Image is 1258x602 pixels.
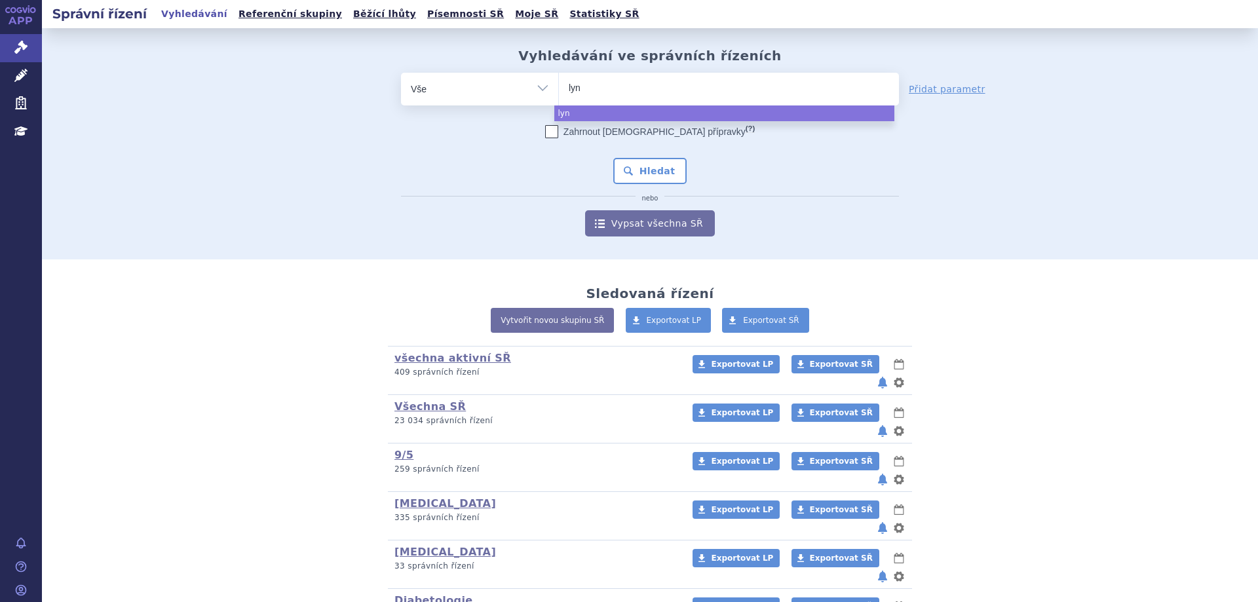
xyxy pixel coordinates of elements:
[586,286,714,301] h2: Sledovaná řízení
[693,452,780,470] a: Exportovat LP
[810,360,873,369] span: Exportovat SŘ
[491,308,614,333] a: Vytvořit novou skupinu SŘ
[746,124,755,133] abbr: (?)
[711,408,773,417] span: Exportovat LP
[394,352,511,364] a: všechna aktivní SŘ
[892,472,905,487] button: nastavení
[892,502,905,517] button: lhůty
[693,404,780,422] a: Exportovat LP
[693,549,780,567] a: Exportovat LP
[711,554,773,563] span: Exportovat LP
[876,569,889,584] button: notifikace
[349,5,420,23] a: Běžící lhůty
[876,520,889,536] button: notifikace
[892,453,905,469] button: lhůty
[394,561,676,572] p: 33 správních řízení
[394,400,466,413] a: Všechna SŘ
[743,316,799,325] span: Exportovat SŘ
[892,550,905,566] button: lhůty
[613,158,687,184] button: Hledat
[423,5,508,23] a: Písemnosti SŘ
[810,554,873,563] span: Exportovat SŘ
[892,423,905,439] button: nastavení
[791,355,879,373] a: Exportovat SŘ
[693,500,780,519] a: Exportovat LP
[554,105,894,121] li: lyn
[791,500,879,519] a: Exportovat SŘ
[518,48,782,64] h2: Vyhledávání ve správních řízeních
[711,360,773,369] span: Exportovat LP
[791,404,879,422] a: Exportovat SŘ
[394,546,496,558] a: [MEDICAL_DATA]
[892,375,905,390] button: nastavení
[810,505,873,514] span: Exportovat SŘ
[909,83,985,96] a: Přidat parametr
[791,549,879,567] a: Exportovat SŘ
[711,457,773,466] span: Exportovat LP
[565,5,643,23] a: Statistiky SŘ
[647,316,702,325] span: Exportovat LP
[876,472,889,487] button: notifikace
[626,308,712,333] a: Exportovat LP
[511,5,562,23] a: Moje SŘ
[42,5,157,23] h2: Správní řízení
[394,415,676,426] p: 23 034 správních řízení
[693,355,780,373] a: Exportovat LP
[394,449,413,461] a: 9/5
[394,497,496,510] a: [MEDICAL_DATA]
[585,210,715,236] a: Vypsat všechna SŘ
[394,464,676,475] p: 259 správních řízení
[394,512,676,523] p: 335 správních řízení
[892,569,905,584] button: nastavení
[876,375,889,390] button: notifikace
[892,356,905,372] button: lhůty
[791,452,879,470] a: Exportovat SŘ
[235,5,346,23] a: Referenční skupiny
[722,308,809,333] a: Exportovat SŘ
[810,457,873,466] span: Exportovat SŘ
[545,125,755,138] label: Zahrnout [DEMOGRAPHIC_DATA] přípravky
[711,505,773,514] span: Exportovat LP
[892,520,905,536] button: nastavení
[394,367,676,378] p: 409 správních řízení
[636,195,665,202] i: nebo
[810,408,873,417] span: Exportovat SŘ
[892,405,905,421] button: lhůty
[876,423,889,439] button: notifikace
[157,5,231,23] a: Vyhledávání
